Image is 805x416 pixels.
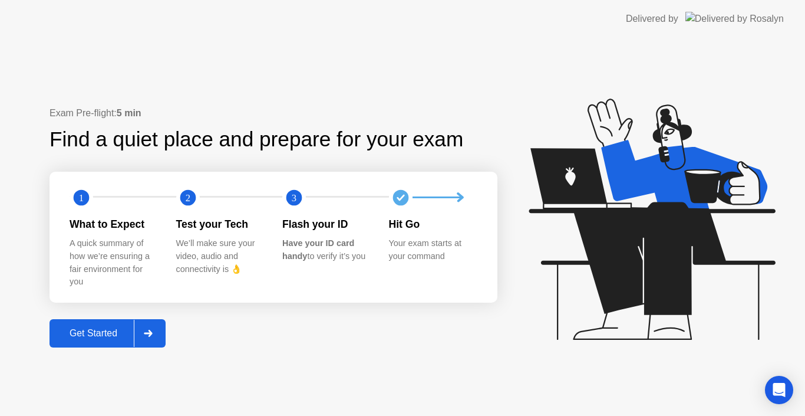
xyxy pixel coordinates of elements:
div: Hit Go [389,217,477,232]
div: Get Started [53,328,134,339]
div: Test your Tech [176,217,264,232]
div: Delivered by [626,12,678,26]
button: Get Started [50,319,166,348]
b: Have your ID card handy [282,238,354,261]
text: 2 [185,192,190,204]
div: What to Expect [70,217,157,232]
div: Open Intercom Messenger [765,376,793,404]
div: Find a quiet place and prepare for your exam [50,124,465,155]
div: Your exam starts at your command [389,237,477,263]
div: A quick summary of how we’re ensuring a fair environment for you [70,237,157,288]
div: We’ll make sure your video, audio and connectivity is 👌 [176,237,264,276]
img: Delivered by Rosalyn [685,12,784,25]
text: 3 [292,192,296,204]
text: 1 [79,192,84,204]
div: to verify it’s you [282,237,370,263]
div: Exam Pre-flight: [50,106,497,120]
b: 5 min [117,108,141,118]
div: Flash your ID [282,217,370,232]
